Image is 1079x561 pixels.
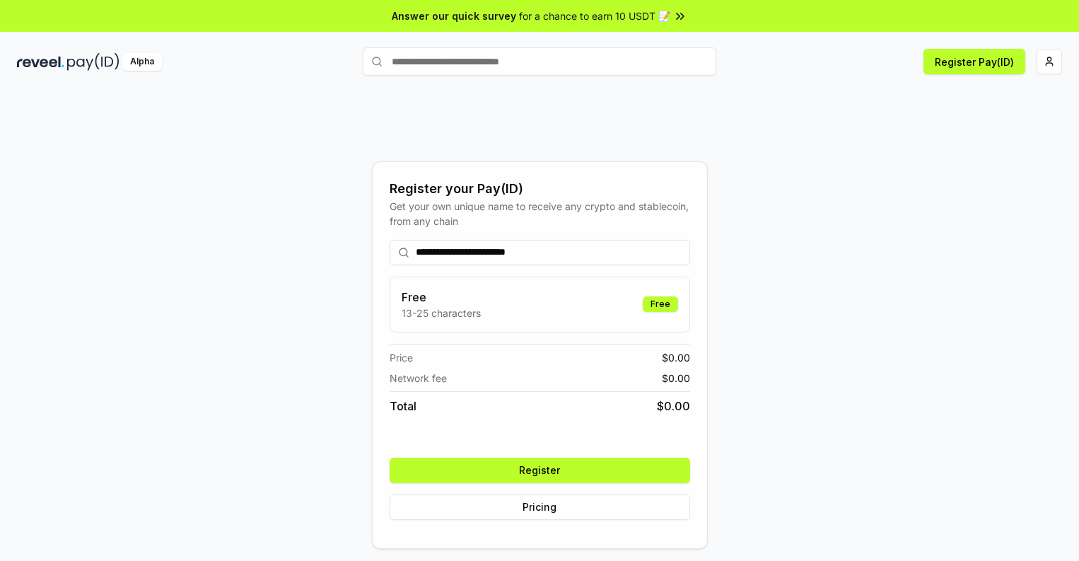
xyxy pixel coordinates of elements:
[390,179,690,199] div: Register your Pay(ID)
[390,371,447,386] span: Network fee
[519,8,670,23] span: for a chance to earn 10 USDT 📝
[392,8,516,23] span: Answer our quick survey
[657,398,690,415] span: $ 0.00
[402,306,481,320] p: 13-25 characters
[122,53,162,71] div: Alpha
[662,371,690,386] span: $ 0.00
[67,53,119,71] img: pay_id
[390,495,690,520] button: Pricing
[390,458,690,483] button: Register
[402,289,481,306] h3: Free
[390,398,416,415] span: Total
[390,350,413,365] span: Price
[390,199,690,229] div: Get your own unique name to receive any crypto and stablecoin, from any chain
[17,53,64,71] img: reveel_dark
[662,350,690,365] span: $ 0.00
[643,296,678,312] div: Free
[923,49,1025,74] button: Register Pay(ID)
